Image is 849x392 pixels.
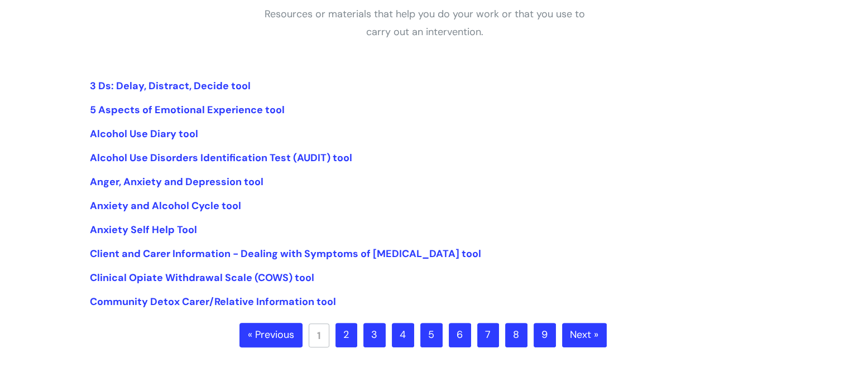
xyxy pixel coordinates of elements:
a: Next » [562,323,607,347]
a: 1 [309,323,329,347]
a: Alcohol Use Disorders Identification Test (AUDIT) tool [90,151,352,164]
a: Alcohol Use Diary tool [90,127,198,141]
a: 5 [420,323,443,347]
a: 4 [392,323,414,347]
a: Client and Carer Information - Dealing with Symptoms of [MEDICAL_DATA] tool [90,247,481,260]
p: Resources or materials that help you do your work or that you use to carry out an intervention. [257,5,592,41]
a: 2 [335,323,357,347]
a: Clinical Opiate Withdrawal Scale (COWS) tool [90,271,314,284]
a: 6 [449,323,471,347]
a: 9 [534,323,556,347]
a: 3 Ds: Delay, Distract, Decide tool [90,79,251,93]
a: « Previous [239,323,303,347]
a: Anger, Anxiety and Depression tool [90,175,263,188]
a: 5 Aspects of Emotional Experience tool [90,103,285,117]
a: 3 [363,323,386,347]
a: 8 [505,323,527,347]
a: 7 [477,323,499,347]
a: Anxiety and Alcohol Cycle tool [90,199,241,212]
a: Anxiety Self Help Tool [90,223,197,236]
a: Community Detox Carer/Relative Information tool [90,295,336,308]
